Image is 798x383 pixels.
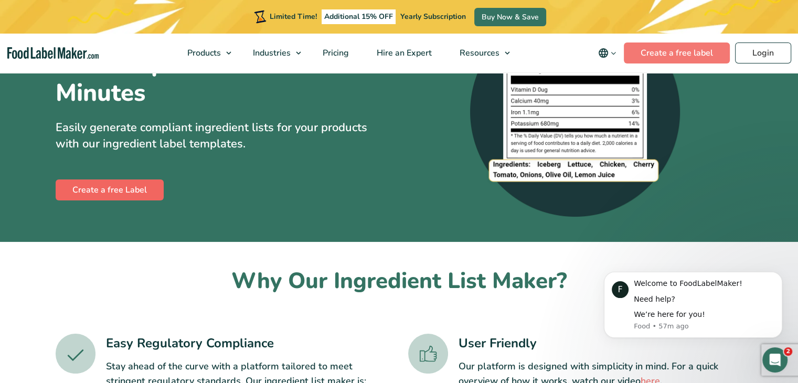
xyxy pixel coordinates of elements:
a: Buy Now & Save [474,8,546,26]
h3: User Friendly [459,334,743,353]
a: Hire an Expert [363,34,443,72]
span: Yearly Subscription [400,12,466,22]
a: Create a free label [624,42,730,63]
a: Login [735,42,791,63]
span: 2 [784,347,792,356]
a: Products [174,34,237,72]
img: A green thumbs up icon. [408,334,448,374]
span: Products [184,47,222,59]
a: Resources [446,34,515,72]
p: Easily generate compliant ingredient lists for your products with our ingredient label templates. [56,120,391,152]
img: A green tick icon. [56,334,95,374]
h3: Easy Regulatory Compliance [106,334,390,353]
a: Industries [239,34,306,72]
span: Pricing [320,47,350,59]
span: Additional 15% OFF [322,9,396,24]
a: Pricing [309,34,360,72]
h1: Customize Ingredient List Templates in Minutes [56,21,339,107]
img: A zoomed-in screenshot of an ingredient list at the bottom of a nutrition label. [470,7,680,217]
h2: Why Our Ingredient List Maker? [56,267,743,296]
span: Industries [250,47,292,59]
span: Hire an Expert [374,47,433,59]
span: Resources [456,47,501,59]
iframe: Intercom notifications message [588,256,798,355]
span: Limited Time! [270,12,317,22]
iframe: Intercom live chat [762,347,788,373]
a: Create a free Label [56,179,164,200]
